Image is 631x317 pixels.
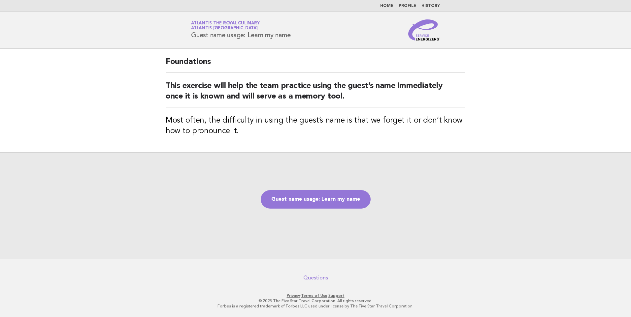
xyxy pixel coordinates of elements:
[114,293,517,298] p: · ·
[301,293,327,298] a: Terms of Use
[287,293,300,298] a: Privacy
[114,303,517,309] p: Forbes is a registered trademark of Forbes LLC used under license by The Five Star Travel Corpora...
[114,298,517,303] p: © 2025 The Five Star Travel Corporation. All rights reserved.
[166,57,465,73] h2: Foundations
[166,115,465,136] h3: Most often, the difficulty in using the guest’s name is that we forget it or don’t know how to pr...
[380,4,393,8] a: Home
[191,21,259,30] a: Atlantis the Royal CulinaryAtlantis [GEOGRAPHIC_DATA]
[303,274,328,281] a: Questions
[191,26,258,31] span: Atlantis [GEOGRAPHIC_DATA]
[191,21,290,39] h1: Guest name usage: Learn my name
[261,190,371,209] a: Guest name usage: Learn my name
[408,19,440,41] img: Service Energizers
[421,4,440,8] a: History
[166,81,465,107] h2: This exercise will help the team practice using the guest’s name immediately once it is known and...
[328,293,345,298] a: Support
[399,4,416,8] a: Profile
